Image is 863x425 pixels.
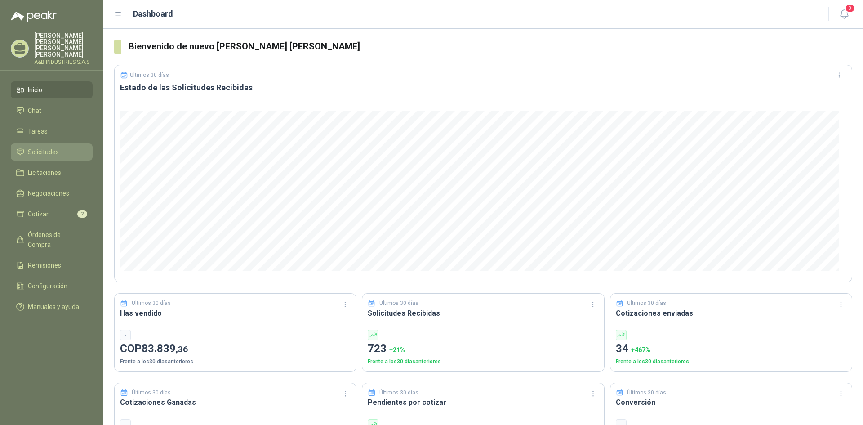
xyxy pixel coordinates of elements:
h3: Has vendido [120,308,351,319]
p: Últimos 30 días [130,72,169,78]
span: 2 [77,210,87,218]
span: + 21 % [389,346,405,353]
h3: Pendientes por cotizar [368,397,598,408]
p: 34 [616,340,846,358]
span: Órdenes de Compra [28,230,84,250]
a: Remisiones [11,257,93,274]
p: Frente a los 30 días anteriores [120,358,351,366]
button: 3 [836,6,852,22]
h3: Cotizaciones enviadas [616,308,846,319]
p: [PERSON_NAME] [PERSON_NAME] [PERSON_NAME] [PERSON_NAME] [34,32,93,58]
a: Configuración [11,277,93,295]
p: A&B INDUSTRIES S.A.S [34,59,93,65]
p: Últimos 30 días [379,389,418,397]
p: Últimos 30 días [132,299,171,308]
span: Configuración [28,281,67,291]
a: Licitaciones [11,164,93,181]
p: Últimos 30 días [627,389,666,397]
span: Licitaciones [28,168,61,178]
p: Últimos 30 días [132,389,171,397]
span: Chat [28,106,41,116]
p: Últimos 30 días [627,299,666,308]
span: Manuales y ayuda [28,302,79,312]
a: Negociaciones [11,185,93,202]
h3: Conversión [616,397,846,408]
p: Frente a los 30 días anteriores [368,358,598,366]
a: Cotizar2 [11,206,93,223]
img: Logo peakr [11,11,57,22]
p: 723 [368,340,598,358]
h3: Solicitudes Recibidas [368,308,598,319]
span: Cotizar [28,209,49,219]
h3: Bienvenido de nuevo [PERSON_NAME] [PERSON_NAME] [129,40,852,54]
span: Inicio [28,85,42,95]
a: Chat [11,102,93,119]
a: Órdenes de Compra [11,226,93,253]
a: Tareas [11,123,93,140]
h1: Dashboard [133,8,173,20]
div: - [120,330,131,340]
p: Frente a los 30 días anteriores [616,358,846,366]
p: COP [120,340,351,358]
a: Solicitudes [11,143,93,161]
p: Últimos 30 días [379,299,418,308]
span: Negociaciones [28,188,69,198]
span: + 467 % [631,346,650,353]
span: Solicitudes [28,147,59,157]
span: Tareas [28,126,48,136]
h3: Estado de las Solicitudes Recibidas [120,82,846,93]
span: 3 [845,4,855,13]
h3: Cotizaciones Ganadas [120,397,351,408]
span: 83.839 [142,342,188,355]
span: Remisiones [28,260,61,270]
a: Inicio [11,81,93,98]
span: ,36 [176,344,188,354]
a: Manuales y ayuda [11,298,93,315]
